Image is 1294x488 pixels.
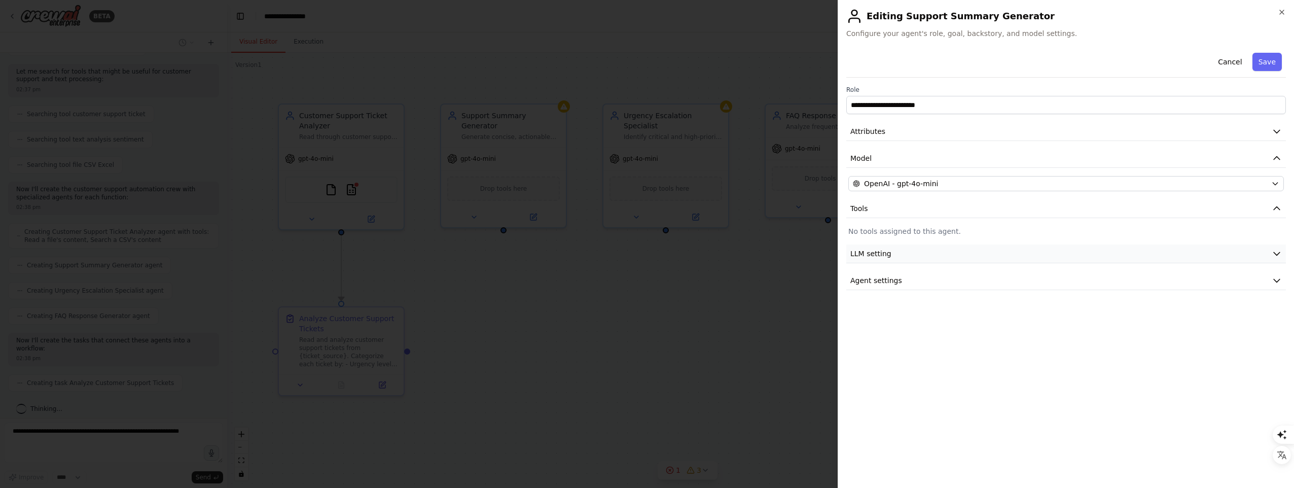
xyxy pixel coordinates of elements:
[846,149,1286,168] button: Model
[846,245,1286,263] button: LLM setting
[846,199,1286,218] button: Tools
[850,153,872,163] span: Model
[864,179,938,189] span: OpenAI - gpt-4o-mini
[1212,53,1248,71] button: Cancel
[850,203,868,214] span: Tools
[846,28,1286,39] span: Configure your agent's role, goal, backstory, and model settings.
[848,226,1284,236] p: No tools assigned to this agent.
[850,249,891,259] span: LLM setting
[850,275,902,286] span: Agent settings
[846,122,1286,141] button: Attributes
[846,8,1286,24] h2: Editing Support Summary Generator
[846,271,1286,290] button: Agent settings
[848,176,1284,191] button: OpenAI - gpt-4o-mini
[846,86,1286,94] label: Role
[850,126,885,136] span: Attributes
[1252,53,1282,71] button: Save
